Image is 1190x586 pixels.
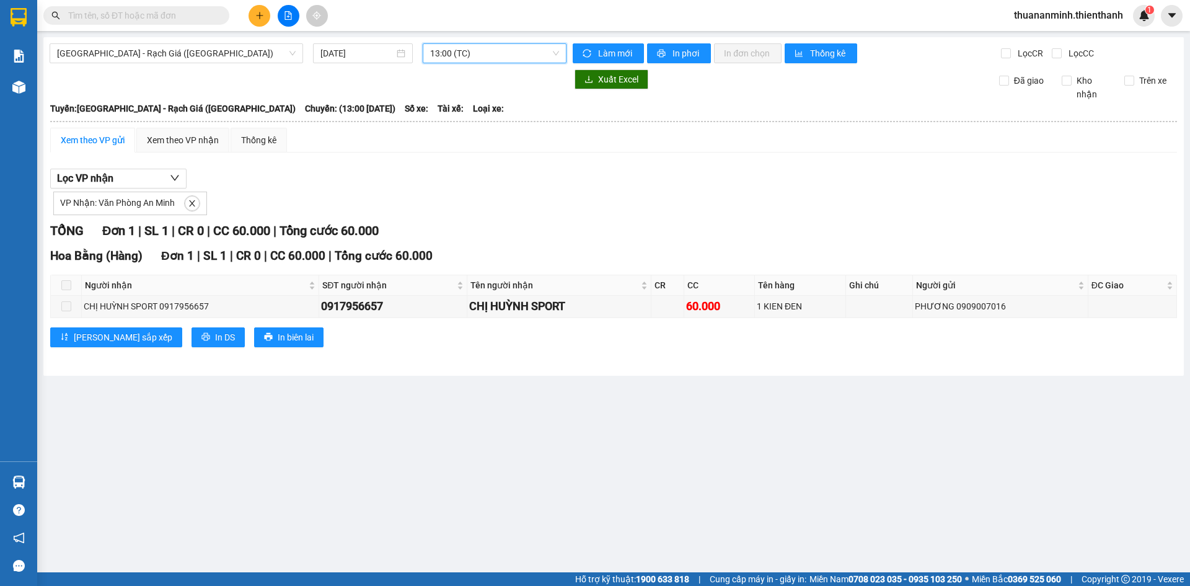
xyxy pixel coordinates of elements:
[213,223,270,238] span: CC 60.000
[686,298,752,315] div: 60.000
[1145,6,1154,14] sup: 1
[757,300,844,313] div: 1 KIEN ĐEN
[1013,47,1045,60] span: Lọc CR
[85,278,306,292] span: Người nhận
[185,196,200,211] button: close
[965,577,969,582] span: ⚪️
[264,249,267,263] span: |
[61,133,125,147] div: Xem theo VP gửi
[13,504,25,516] span: question-circle
[972,572,1061,586] span: Miền Bắc
[68,9,214,22] input: Tìm tên, số ĐT hoặc mã đơn
[684,275,755,296] th: CC
[138,223,141,238] span: |
[278,5,299,27] button: file-add
[57,44,296,63] span: Sài Gòn - Rạch Giá (Hàng Hoá)
[270,249,325,263] span: CC 60.000
[916,278,1075,292] span: Người gửi
[197,249,200,263] span: |
[312,11,321,20] span: aim
[144,223,169,238] span: SL 1
[1008,574,1061,584] strong: 0369 525 060
[583,49,593,59] span: sync
[11,8,27,27] img: logo-vxr
[170,173,180,183] span: down
[810,47,847,60] span: Thống kê
[467,296,651,317] td: CHỊ HUỲNH SPORT
[102,223,135,238] span: Đơn 1
[50,104,296,113] b: Tuyến: [GEOGRAPHIC_DATA] - Rạch Giá ([GEOGRAPHIC_DATA])
[305,102,395,115] span: Chuyến: (13:00 [DATE])
[1091,278,1164,292] span: ĐC Giao
[1166,10,1178,21] span: caret-down
[584,75,593,85] span: download
[1070,572,1072,586] span: |
[172,223,175,238] span: |
[809,572,962,586] span: Miền Nam
[405,102,428,115] span: Số xe:
[795,49,805,59] span: bar-chart
[672,47,701,60] span: In phơi
[147,133,219,147] div: Xem theo VP nhận
[636,574,689,584] strong: 1900 633 818
[657,49,668,59] span: printer
[430,44,559,63] span: 13:00 (TC)
[57,171,113,186] span: Lọc VP nhận
[598,73,638,86] span: Xuất Excel
[280,223,379,238] span: Tổng cước 60.000
[1147,6,1152,14] span: 1
[161,249,194,263] span: Đơn 1
[51,11,60,20] span: search
[306,5,328,27] button: aim
[215,331,235,344] span: In DS
[1064,47,1096,60] span: Lọc CC
[60,332,69,342] span: sort-ascending
[12,50,25,63] img: solution-icon
[178,223,204,238] span: CR 0
[1072,74,1115,101] span: Kho nhận
[13,560,25,572] span: message
[598,47,634,60] span: Làm mới
[255,11,264,20] span: plus
[241,133,276,147] div: Thống kê
[320,47,394,60] input: 12/09/2025
[74,331,172,344] span: [PERSON_NAME] sắp xếp
[846,275,913,296] th: Ghi chú
[438,102,464,115] span: Tài xế:
[13,532,25,544] span: notification
[60,198,175,208] span: VP Nhận: Văn Phòng An Minh
[203,249,227,263] span: SL 1
[207,223,210,238] span: |
[254,327,324,347] button: printerIn biên lai
[575,69,648,89] button: downloadXuất Excel
[714,43,782,63] button: In đơn chọn
[573,43,644,63] button: syncLàm mới
[651,275,684,296] th: CR
[1134,74,1171,87] span: Trên xe
[50,169,187,189] button: Lọc VP nhận
[1121,575,1130,584] span: copyright
[230,249,233,263] span: |
[185,199,199,208] span: close
[273,223,276,238] span: |
[236,249,261,263] span: CR 0
[915,300,1085,313] div: PHƯƠNG 0909007016
[50,327,182,347] button: sort-ascending[PERSON_NAME] sắp xếp
[473,102,504,115] span: Loại xe:
[192,327,245,347] button: printerIn DS
[1161,5,1183,27] button: caret-down
[848,574,962,584] strong: 0708 023 035 - 0935 103 250
[710,572,806,586] span: Cung cấp máy in - giấy in:
[201,332,210,342] span: printer
[84,300,317,313] div: CHỊ HUỲNH SPORT 0917956657
[319,296,467,317] td: 0917956657
[328,249,332,263] span: |
[647,43,711,63] button: printerIn phơi
[1139,10,1150,21] img: icon-new-feature
[50,249,143,263] span: Hoa Bằng (Hàng)
[469,298,649,315] div: CHỊ HUỲNH SPORT
[284,11,293,20] span: file-add
[699,572,700,586] span: |
[335,249,433,263] span: Tổng cước 60.000
[322,278,454,292] span: SĐT người nhận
